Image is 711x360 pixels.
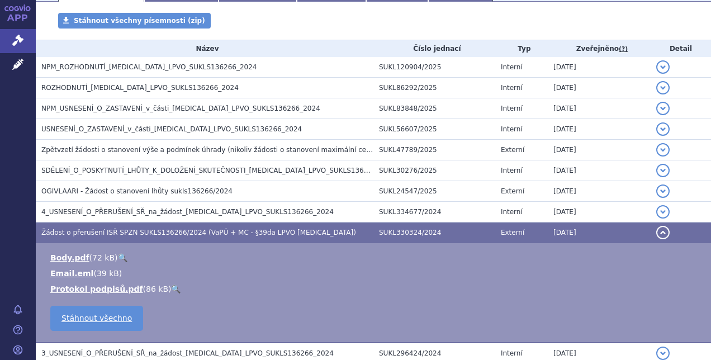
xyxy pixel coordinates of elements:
span: Interní [501,167,523,174]
button: detail [656,184,670,198]
span: 4_USNESENÍ_O_PŘERUŠENÍ_SŘ_na_žádost_GIVLAARI_LPVO_SUKLS136266_2024 [41,208,334,216]
td: SUKL24547/2025 [373,181,495,202]
a: Stáhnout všechny písemnosti (zip) [58,13,211,29]
span: Externí [501,229,524,236]
span: 39 kB [97,269,119,278]
td: [DATE] [548,222,651,243]
span: 86 kB [146,285,168,293]
td: [DATE] [548,140,651,160]
button: detail [656,122,670,136]
td: SUKL30276/2025 [373,160,495,181]
td: SUKL86292/2025 [373,78,495,98]
a: 🔍 [118,253,127,262]
button: detail [656,347,670,360]
a: 🔍 [171,285,181,293]
td: [DATE] [548,98,651,119]
th: Typ [495,40,548,57]
a: Protokol podpisů.pdf [50,285,143,293]
button: detail [656,226,670,239]
span: Interní [501,84,523,92]
span: Externí [501,187,524,195]
a: Body.pdf [50,253,89,262]
td: SUKL330324/2024 [373,222,495,243]
span: Externí [501,146,524,154]
span: Interní [501,63,523,71]
a: Email.eml [50,269,93,278]
abbr: (?) [619,45,628,53]
span: Interní [501,208,523,216]
li: ( ) [50,268,700,279]
li: ( ) [50,252,700,263]
span: 3_USNESENÍ_O_PŘERUŠENÍ_SŘ_na_žádost_GIVLAARI_LPVO_SUKLS136266_2024 [41,349,334,357]
td: [DATE] [548,202,651,222]
td: SUKL120904/2025 [373,57,495,78]
span: Interní [501,125,523,133]
li: ( ) [50,283,700,295]
span: NPM_USNESENÍ_O_ZASTAVENÍ_v_části_GIVLAARI_LPVO_SUKLS136266_2024 [41,105,320,112]
button: detail [656,143,670,157]
td: SUKL56607/2025 [373,119,495,140]
span: Žádost o přerušení ISŘ SPZN SUKLS136266/2024 (VaPÚ + MC - §39da LPVO GIVLAARI) [41,229,356,236]
span: Zpětvzetí žádosti o stanovení výše a podmínek úhrady (nikoliv žádosti o stanovení maximální ceny)... [41,146,628,154]
span: Stáhnout všechny písemnosti (zip) [74,17,205,25]
span: ROZHODNUTÍ_GIVLAARI_LPVO_SUKLS136266_2024 [41,84,239,92]
td: [DATE] [548,57,651,78]
span: 72 kB [92,253,115,262]
span: Interní [501,105,523,112]
th: Zveřejněno [548,40,651,57]
td: [DATE] [548,119,651,140]
span: NPM_ROZHODNUTÍ_GIVLAARI_LPVO_SUKLS136266_2024 [41,63,257,71]
span: Interní [501,349,523,357]
span: SDĚLENÍ_O_POSKYTNUTÍ_LHŮTY_K_DOLOŽENÍ_SKUTEČNOSTI_GIVLAARI_LPVO_SUKLS136266_2024 [41,167,397,174]
span: OGIVLAARI - Žádost o stanovení lhůty sukls136266/2024 [41,187,233,195]
button: detail [656,102,670,115]
span: USNESENÍ_O_ZASTAVENÍ_v_části_GIVLAARI_LPVO_SUKLS136266_2024 [41,125,302,133]
button: detail [656,205,670,219]
button: detail [656,81,670,94]
th: Číslo jednací [373,40,495,57]
td: SUKL47789/2025 [373,140,495,160]
td: [DATE] [548,160,651,181]
button: detail [656,164,670,177]
td: [DATE] [548,181,651,202]
a: Stáhnout všechno [50,306,143,331]
td: [DATE] [548,78,651,98]
th: Detail [651,40,711,57]
button: detail [656,60,670,74]
td: SUKL83848/2025 [373,98,495,119]
th: Název [36,40,373,57]
td: SUKL334677/2024 [373,202,495,222]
